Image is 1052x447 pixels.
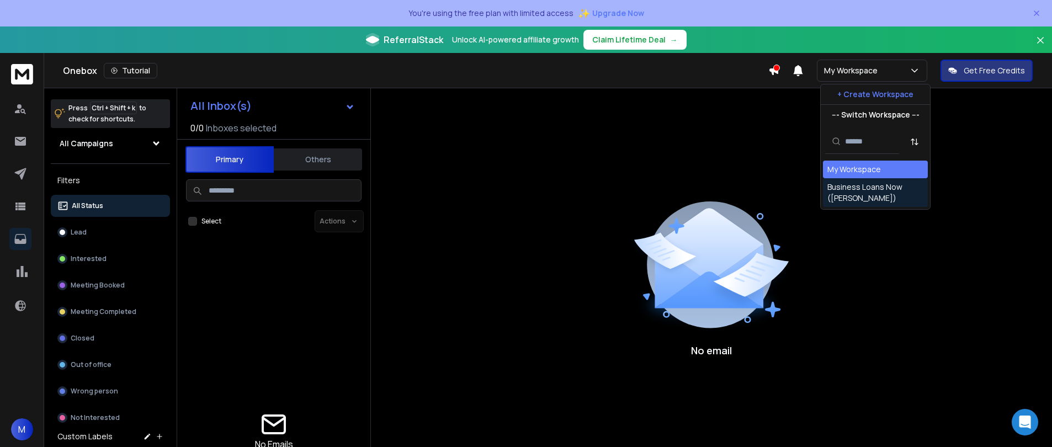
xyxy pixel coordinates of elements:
[384,33,443,46] span: ReferralStack
[71,387,118,396] p: Wrong person
[51,380,170,402] button: Wrong person
[51,301,170,323] button: Meeting Completed
[71,413,120,422] p: Not Interested
[51,195,170,217] button: All Status
[408,8,573,19] p: You're using the free plan with limited access
[63,63,768,78] div: Onebox
[837,89,913,100] p: + Create Workspace
[904,131,926,153] button: Sort by Sort A-Z
[90,102,137,114] span: Ctrl + Shift + k
[71,281,125,290] p: Meeting Booked
[104,63,157,78] button: Tutorial
[670,34,678,45] span: →
[1033,33,1048,60] button: Close banner
[578,2,644,24] button: ✨Upgrade Now
[824,65,882,76] p: My Workspace
[827,164,881,175] div: My Workspace
[274,147,362,172] button: Others
[51,173,170,188] h3: Filters
[832,109,920,120] p: --- Switch Workspace ---
[578,6,590,21] span: ✨
[583,30,687,50] button: Claim Lifetime Deal→
[71,334,94,343] p: Closed
[821,84,930,104] button: + Create Workspace
[51,327,170,349] button: Closed
[71,360,111,369] p: Out of office
[51,354,170,376] button: Out of office
[185,146,274,173] button: Primary
[72,201,103,210] p: All Status
[11,418,33,440] button: M
[182,95,364,117] button: All Inbox(s)
[592,8,644,19] span: Upgrade Now
[71,254,107,263] p: Interested
[964,65,1025,76] p: Get Free Credits
[51,132,170,155] button: All Campaigns
[71,307,136,316] p: Meeting Completed
[71,228,87,237] p: Lead
[190,100,252,111] h1: All Inbox(s)
[452,34,579,45] p: Unlock AI-powered affiliate growth
[1012,409,1038,435] div: Open Intercom Messenger
[51,221,170,243] button: Lead
[206,121,277,135] h3: Inboxes selected
[51,274,170,296] button: Meeting Booked
[51,248,170,270] button: Interested
[51,407,170,429] button: Not Interested
[827,182,923,204] div: Business Loans Now ([PERSON_NAME])
[60,138,113,149] h1: All Campaigns
[190,121,204,135] span: 0 / 0
[68,103,146,125] p: Press to check for shortcuts.
[57,431,113,442] h3: Custom Labels
[941,60,1033,82] button: Get Free Credits
[691,343,732,358] p: No email
[201,217,221,226] label: Select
